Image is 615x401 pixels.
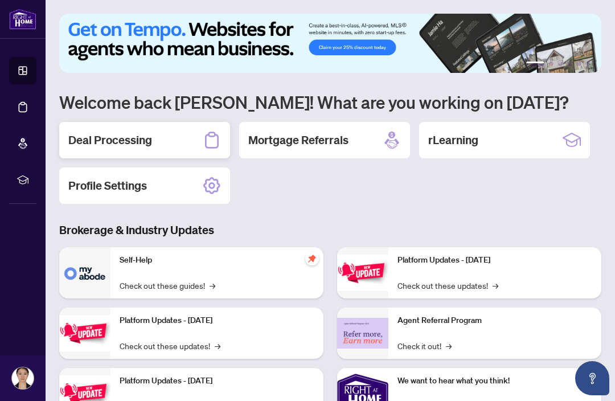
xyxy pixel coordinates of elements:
[120,279,215,292] a: Check out these guides!→
[585,62,590,66] button: 6
[337,255,388,290] img: Platform Updates - June 23, 2025
[575,361,609,395] button: Open asap
[120,339,220,352] a: Check out these updates!→
[305,252,319,265] span: pushpin
[397,339,452,352] a: Check it out!→
[567,62,572,66] button: 4
[68,132,152,148] h2: Deal Processing
[59,91,601,113] h1: Welcome back [PERSON_NAME]! What are you working on [DATE]?
[558,62,563,66] button: 3
[248,132,348,148] h2: Mortgage Referrals
[397,279,498,292] a: Check out these updates!→
[428,132,478,148] h2: rLearning
[68,178,147,194] h2: Profile Settings
[337,318,388,349] img: Agent Referral Program
[446,339,452,352] span: →
[9,9,36,30] img: logo
[120,254,314,267] p: Self-Help
[493,279,498,292] span: →
[59,14,601,73] img: Slide 0
[59,247,110,298] img: Self-Help
[397,375,592,387] p: We want to hear what you think!
[549,62,553,66] button: 2
[576,62,581,66] button: 5
[120,314,314,327] p: Platform Updates - [DATE]
[215,339,220,352] span: →
[210,279,215,292] span: →
[397,314,592,327] p: Agent Referral Program
[120,375,314,387] p: Platform Updates - [DATE]
[397,254,592,267] p: Platform Updates - [DATE]
[526,62,544,66] button: 1
[12,367,34,389] img: Profile Icon
[59,315,110,351] img: Platform Updates - September 16, 2025
[59,222,601,238] h3: Brokerage & Industry Updates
